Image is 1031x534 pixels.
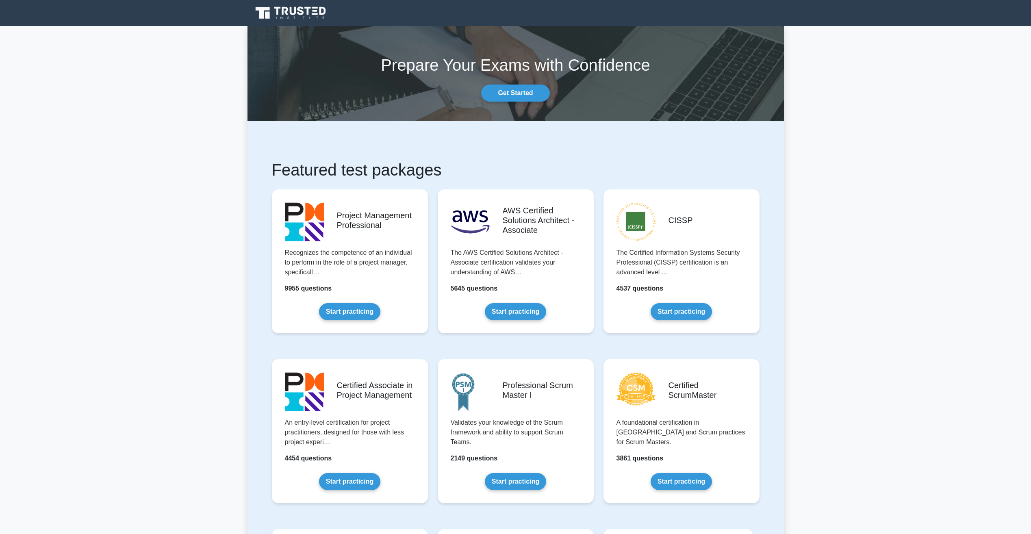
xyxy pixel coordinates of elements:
[485,303,546,320] a: Start practicing
[319,473,380,490] a: Start practicing
[481,85,549,102] a: Get Started
[485,473,546,490] a: Start practicing
[651,303,712,320] a: Start practicing
[319,303,380,320] a: Start practicing
[651,473,712,490] a: Start practicing
[272,160,760,180] h1: Featured test packages
[247,55,784,75] h1: Prepare Your Exams with Confidence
